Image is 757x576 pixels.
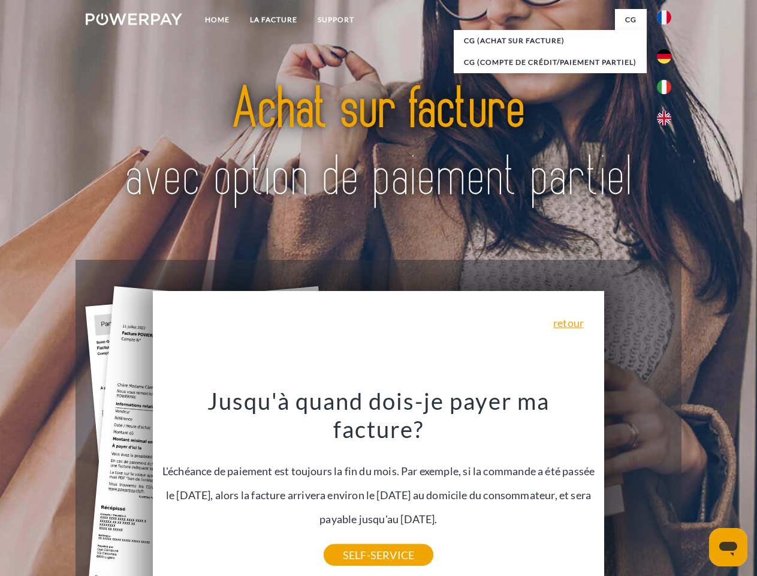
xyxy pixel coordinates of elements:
[86,13,182,25] img: logo-powerpay-white.svg
[307,9,364,31] a: Support
[709,528,747,566] iframe: Bouton de lancement de la fenêtre de messagerie
[553,317,584,328] a: retour
[454,52,647,73] a: CG (Compte de crédit/paiement partiel)
[657,111,671,125] img: en
[324,544,433,566] a: SELF-SERVICE
[160,386,598,555] div: L'échéance de paiement est toujours la fin du mois. Par exemple, si la commande a été passée le [...
[657,10,671,25] img: fr
[657,80,671,94] img: it
[454,30,647,52] a: CG (achat sur facture)
[657,49,671,64] img: de
[114,58,643,230] img: title-powerpay_fr.svg
[160,386,598,444] h3: Jusqu'à quand dois-je payer ma facture?
[240,9,307,31] a: LA FACTURE
[195,9,240,31] a: Home
[615,9,647,31] a: CG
